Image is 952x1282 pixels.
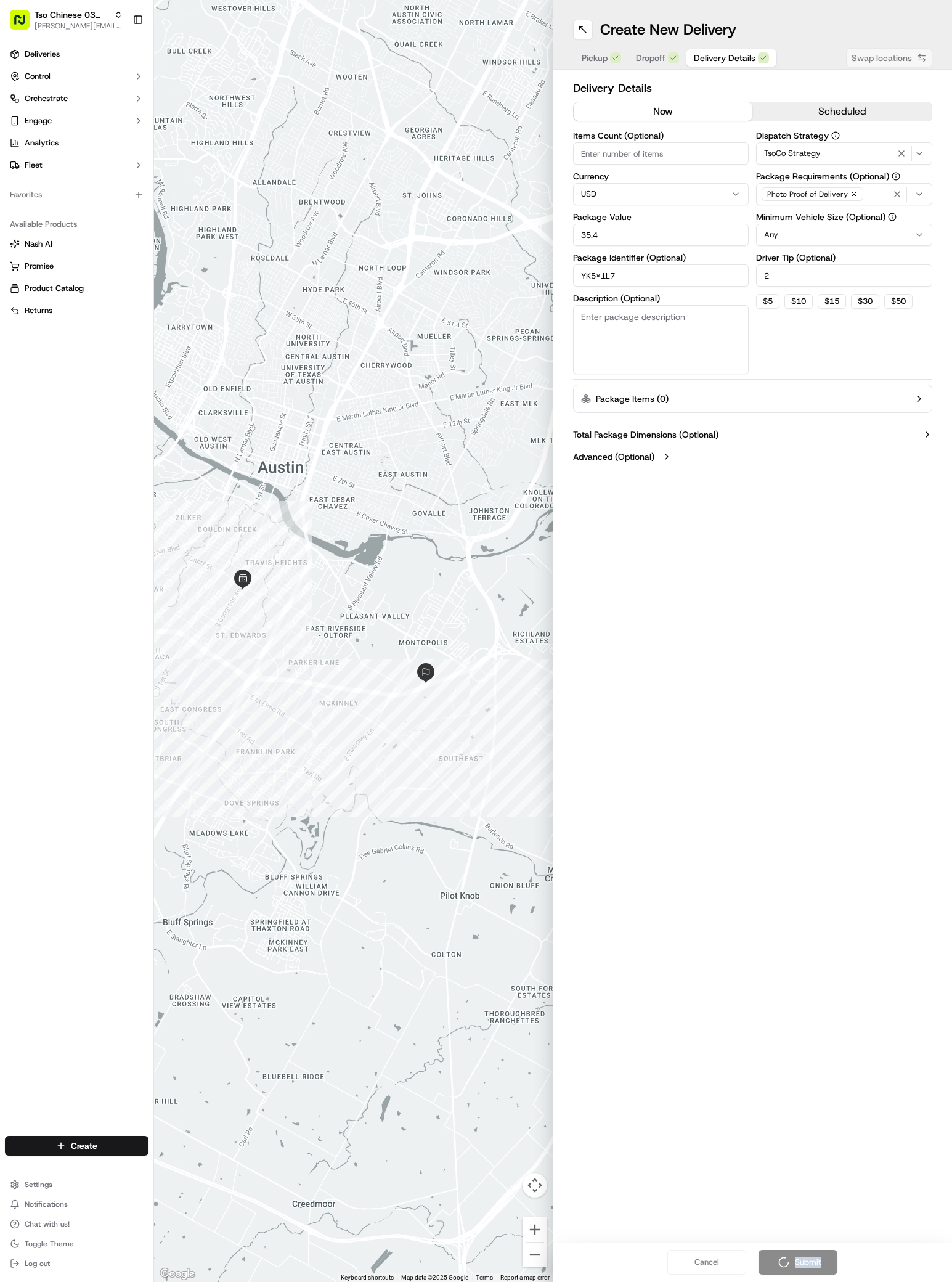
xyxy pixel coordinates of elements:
img: Charles Folsom [12,179,32,199]
a: Report a map error [500,1274,550,1281]
span: • [165,224,169,234]
label: Description (Optional) [573,294,749,303]
button: Log out [5,1255,148,1272]
button: Minimum Vehicle Size (Optional) [888,213,897,221]
a: Nash AI [10,239,144,250]
button: Advanced (Optional) [573,451,933,463]
button: Photo Proof of Delivery [756,183,932,205]
button: Product Catalog [5,279,148,298]
label: Package Identifier (Optional) [573,253,749,262]
p: Welcome 👋 [12,49,224,69]
label: Minimum Vehicle Size (Optional) [756,213,932,221]
input: Enter package value [573,224,749,246]
span: Chat with us! [25,1219,70,1229]
a: Powered byPylon [87,305,149,315]
div: Start new chat [55,118,202,130]
span: [PERSON_NAME][EMAIL_ADDRESS][DOMAIN_NAME] [35,21,123,31]
button: Tso Chinese 03 TsoCo[PERSON_NAME][EMAIL_ADDRESS][DOMAIN_NAME] [5,5,128,35]
span: Log out [25,1259,50,1268]
button: See all [191,158,224,173]
span: Returns [25,305,52,316]
label: Driver Tip (Optional) [756,253,932,262]
button: Chat with us! [5,1215,148,1233]
button: Tso Chinese 03 TsoCo [35,9,109,21]
label: Package Requirements (Optional) [756,172,932,181]
span: Toggle Theme [25,1239,74,1249]
button: Create [5,1136,148,1156]
button: Notifications [5,1196,148,1213]
span: Nash AI [25,239,52,250]
button: Start new chat [210,121,224,136]
div: Available Products [5,214,148,234]
a: 📗Knowledge Base [7,271,99,293]
span: Engage [25,115,52,126]
label: Package Items ( 0 ) [596,393,669,405]
a: 💻API Documentation [99,271,203,293]
img: Antonia (Store Manager) [12,213,32,232]
button: Total Package Dimensions (Optional) [573,428,933,441]
span: • [102,191,107,201]
label: Items Count (Optional) [573,131,749,140]
button: Dispatch Strategy [831,131,840,140]
button: Keyboard shortcuts [341,1273,394,1282]
button: Control [5,67,148,86]
h2: Delivery Details [573,80,933,97]
button: Engage [5,111,148,131]
span: Pickup [582,52,608,64]
span: Knowledge Base [25,276,94,288]
div: 💻 [104,277,114,287]
a: Deliveries [5,44,148,64]
button: $50 [884,294,913,309]
button: $5 [756,294,779,309]
button: scheduled [752,102,932,121]
a: Analytics [5,133,148,153]
label: Total Package Dimensions (Optional) [573,428,718,441]
span: API Documentation [116,276,198,288]
button: now [574,102,753,121]
button: Fleet [5,155,148,175]
button: Promise [5,256,148,276]
span: Delivery Details [694,52,755,64]
span: Notifications [25,1199,68,1209]
button: Returns [5,301,148,320]
button: Package Requirements (Optional) [892,172,900,181]
span: [DATE] [171,224,197,234]
span: Photo Proof of Delivery [767,189,848,199]
label: Package Value [573,213,749,221]
span: Analytics [25,137,59,149]
span: Fleet [25,160,43,171]
span: Settings [25,1180,52,1190]
span: Deliveries [25,49,60,60]
button: Settings [5,1176,148,1193]
div: 📗 [12,277,22,287]
a: Open this area in Google Maps (opens a new window) [157,1266,198,1282]
span: Promise [25,261,54,272]
span: Product Catalog [25,283,84,294]
a: Promise [10,261,144,272]
label: Advanced (Optional) [573,451,654,463]
div: Favorites [5,185,148,205]
input: Enter driver tip amount [756,264,932,287]
h1: Create New Delivery [600,20,736,39]
button: Orchestrate [5,89,148,108]
a: Terms (opens in new tab) [476,1274,493,1281]
img: 8571987876998_91fb9ceb93ad5c398215_72.jpg [26,118,48,140]
button: Nash AI [5,234,148,254]
button: TsoCo Strategy [756,142,932,165]
span: [PERSON_NAME] [38,191,100,201]
label: Currency [573,172,749,181]
img: 1736555255976-a54dd68f-1ca7-489b-9aae-adbdc363a1c4 [25,192,35,202]
button: Zoom in [523,1217,547,1242]
label: Dispatch Strategy [756,131,932,140]
span: Orchestrate [25,93,68,104]
img: Nash [12,12,37,37]
a: Returns [10,305,144,316]
button: Package Items (0) [573,385,933,413]
a: Product Catalog [10,283,144,294]
button: Zoom out [523,1243,547,1267]
div: Past conversations [12,160,83,170]
img: 1736555255976-a54dd68f-1ca7-489b-9aae-adbdc363a1c4 [12,118,35,140]
span: Pylon [123,306,149,315]
input: Enter number of items [573,142,749,165]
